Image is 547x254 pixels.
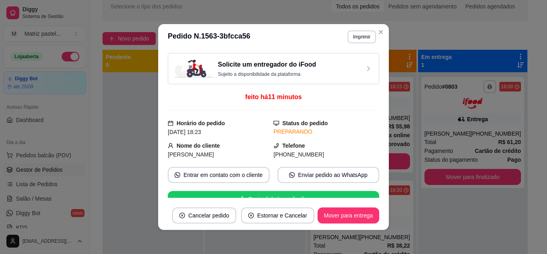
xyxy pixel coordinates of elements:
span: user [168,143,173,148]
button: starEnviar link de avaliação [168,191,379,207]
strong: Telefone [282,142,305,149]
span: close-circle [179,213,185,218]
span: [DATE] 18:23 [168,129,201,135]
span: close-circle [248,213,254,218]
button: whats-appEntrar em contato com o cliente [168,167,269,183]
button: Mover para entrega [318,207,379,224]
button: Close [374,26,387,39]
span: calendar [168,120,173,126]
span: star [239,196,245,202]
img: delivery-image [175,60,215,77]
button: close-circleEstornar e Cancelar [241,207,314,224]
span: [PERSON_NAME] [168,151,214,158]
span: feito há 11 minutos [245,93,302,100]
span: phone [273,143,279,148]
h3: Solicite um entregador do iFood [218,60,316,69]
strong: Horário do pedido [177,120,225,126]
p: Sujeito a disponibilidade da plataforma [218,71,316,77]
span: whats-app [175,172,180,178]
button: close-circleCancelar pedido [172,207,236,224]
span: desktop [273,120,279,126]
span: [PHONE_NUMBER] [273,151,324,158]
button: whats-appEnviar pedido ao WhatsApp [278,167,379,183]
button: Imprimir [348,30,376,43]
div: PREPARANDO [273,128,379,136]
strong: Nome do cliente [177,142,220,149]
h3: Pedido N. 1563-3bfcca56 [168,30,250,43]
strong: Status do pedido [282,120,328,126]
span: whats-app [289,172,295,178]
